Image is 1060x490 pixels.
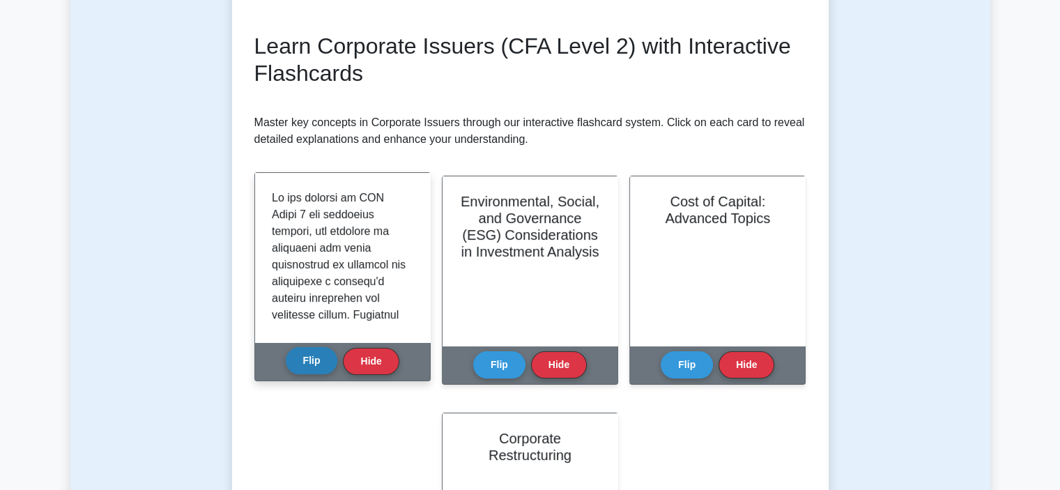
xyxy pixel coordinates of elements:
[459,193,601,260] h2: Environmental, Social, and Governance (ESG) Considerations in Investment Analysis
[254,114,806,148] p: Master key concepts in Corporate Issuers through our interactive flashcard system. Click on each ...
[531,351,587,378] button: Hide
[719,351,774,378] button: Hide
[286,347,338,374] button: Flip
[473,351,525,378] button: Flip
[661,351,713,378] button: Flip
[459,430,601,464] h2: Corporate Restructuring
[343,348,399,375] button: Hide
[254,33,806,86] h2: Learn Corporate Issuers (CFA Level 2) with Interactive Flashcards
[647,193,788,227] h2: Cost of Capital: Advanced Topics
